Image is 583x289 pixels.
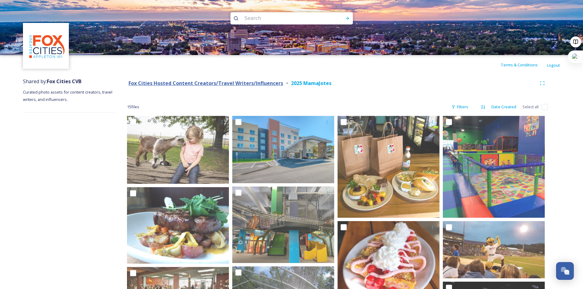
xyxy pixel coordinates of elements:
[129,80,283,87] strong: Fox Cities Hosted Content Creators/Travel Writers/Influencers
[501,62,538,68] span: Terms & Conditions
[338,116,439,218] img: SAP Brunch
[443,116,545,218] img: Luv2Play
[47,78,81,85] strong: Fox Cities CVB
[547,62,560,68] span: Logout
[448,101,471,113] div: Filters
[501,61,547,69] a: Terms & Conditions
[127,104,139,110] span: 15 file s
[488,101,519,113] div: Date Created
[127,187,229,264] img: Fratello's Riverfront Restaurant
[556,262,574,280] button: Open Chat
[232,116,334,183] img: Fairfield Inn & Suites
[232,187,334,263] img: Building for Kids Children's Museum
[24,24,68,68] img: images.png
[23,89,113,102] span: Curated photo assets for content creators, travel writers, and influencers.
[443,221,545,278] img: Timber Rattlers Baseball Game
[241,12,325,25] input: Search
[127,116,229,184] img: Mulberry Lane Farms - Goats Petting Area
[522,104,539,110] span: Select all
[291,80,331,87] strong: 2025 MamaJotes
[23,78,81,85] span: Shared by:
